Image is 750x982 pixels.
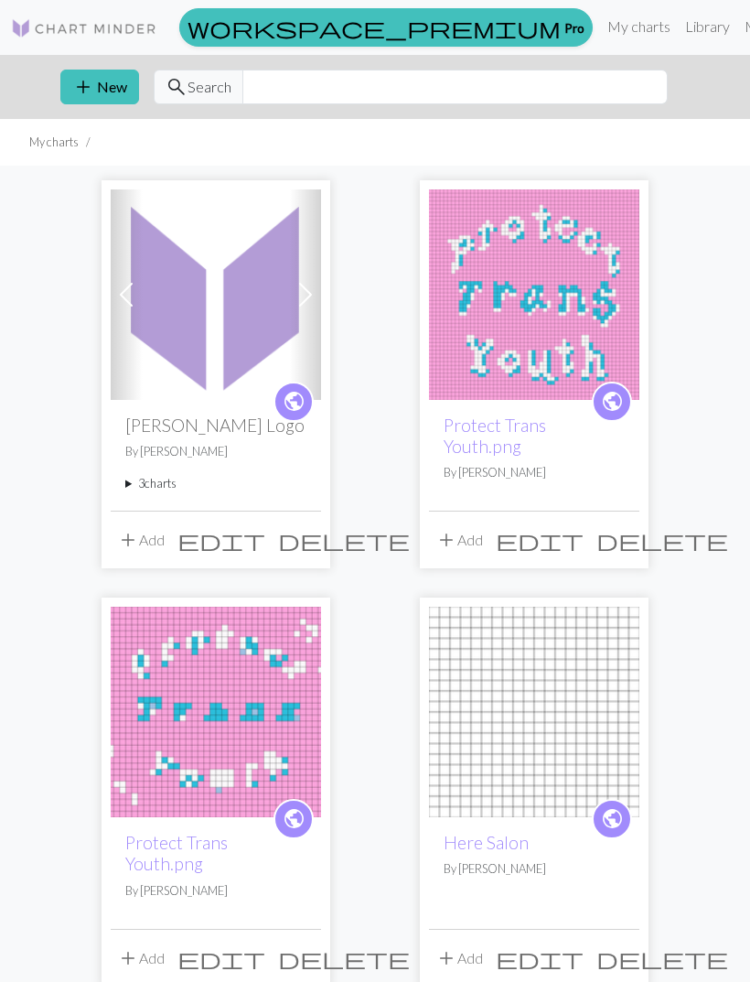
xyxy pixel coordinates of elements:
i: Edit [496,529,584,551]
a: public [592,799,632,839]
a: My charts [600,8,678,45]
i: Edit [177,947,265,969]
span: edit [496,527,584,553]
span: delete [596,527,728,553]
button: Add [429,523,489,557]
span: delete [278,527,410,553]
span: public [601,387,624,415]
a: Here Salon [429,701,639,718]
a: Pro [179,8,593,47]
span: add [72,74,94,100]
span: add [117,527,139,553]
i: public [283,383,305,420]
i: public [283,801,305,837]
button: Delete [272,941,416,976]
button: Add [429,941,489,976]
a: Here Salon [444,832,529,853]
i: Edit [177,529,265,551]
img: Logo [11,17,157,39]
a: Protect Trans Youth.png [125,832,228,874]
span: delete [278,945,410,971]
button: Delete [590,523,734,557]
button: Edit [171,523,272,557]
span: edit [496,945,584,971]
button: New [60,70,139,104]
p: By [PERSON_NAME] [444,464,625,481]
span: delete [596,945,728,971]
a: Protect Trans Youth.png [429,284,639,301]
p: By [PERSON_NAME] [444,860,625,878]
span: add [117,945,139,971]
a: Library [678,8,737,45]
a: public [592,382,632,422]
button: Add [111,523,171,557]
p: By [PERSON_NAME] [125,443,306,460]
a: Protect Trans Youth.png [111,701,321,718]
img: Protect Trans Youth.png [111,607,321,817]
span: add [435,527,457,553]
h2: [PERSON_NAME] Logo [125,415,306,436]
i: public [601,801,624,837]
button: Edit [489,941,590,976]
summary: 3charts [125,475,306,492]
span: public [283,804,305,833]
button: Delete [272,523,416,557]
button: Edit [489,523,590,557]
a: Untitled design.png [111,284,321,301]
a: public [273,382,314,422]
span: search [166,74,187,100]
a: Protect Trans Youth.png [444,415,546,457]
span: public [601,804,624,833]
img: Here Salon [429,607,639,817]
span: edit [177,527,265,553]
span: workspace_premium [187,15,561,40]
span: Search [187,76,231,98]
button: Delete [590,941,734,976]
p: By [PERSON_NAME] [125,882,306,900]
img: Protect Trans Youth.png [429,189,639,400]
li: My charts [29,134,79,151]
img: Untitled design.png [111,189,321,400]
i: Edit [496,947,584,969]
a: public [273,799,314,839]
i: public [601,383,624,420]
span: public [283,387,305,415]
span: edit [177,945,265,971]
button: Add [111,941,171,976]
button: Edit [171,941,272,976]
span: add [435,945,457,971]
